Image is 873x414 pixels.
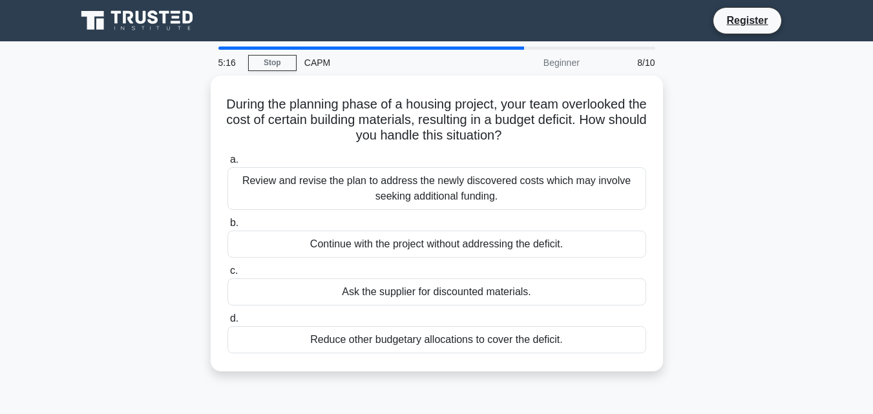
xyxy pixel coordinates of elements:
div: Review and revise the plan to address the newly discovered costs which may involve seeking additi... [227,167,646,210]
span: a. [230,154,238,165]
div: Continue with the project without addressing the deficit. [227,231,646,258]
div: Beginner [474,50,587,76]
div: CAPM [297,50,474,76]
span: b. [230,217,238,228]
div: 5:16 [211,50,248,76]
div: 8/10 [587,50,663,76]
a: Stop [248,55,297,71]
a: Register [719,12,775,28]
div: Reduce other budgetary allocations to cover the deficit. [227,326,646,353]
div: Ask the supplier for discounted materials. [227,278,646,305]
h5: During the planning phase of a housing project, your team overlooked the cost of certain building... [226,96,647,144]
span: c. [230,265,238,276]
span: d. [230,313,238,324]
